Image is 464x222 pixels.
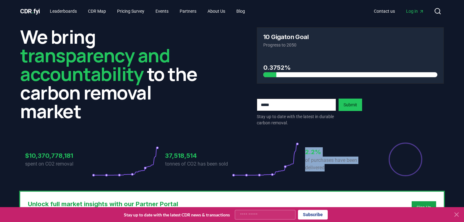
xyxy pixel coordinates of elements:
[20,7,40,16] a: CDR.fyi
[231,6,250,17] a: Blog
[369,6,400,17] a: Contact us
[32,7,34,15] span: .
[203,6,230,17] a: About Us
[339,99,362,111] button: Submit
[388,142,423,177] div: Percentage of sales delivered
[45,6,82,17] a: Leaderboards
[369,6,429,17] nav: Main
[165,160,232,168] p: tonnes of CO2 has been sold
[263,34,309,40] h3: 10 Gigaton Goal
[412,201,436,214] button: Sign Up
[45,6,250,17] nav: Main
[257,113,336,126] p: Stay up to date with the latest in durable carbon removal.
[83,6,111,17] a: CDR Map
[28,199,242,209] h3: Unlock full market insights with our Partner Portal
[25,160,92,168] p: spent on CO2 removal
[263,63,437,72] h3: 0.3752%
[112,6,149,17] a: Pricing Survey
[417,204,431,211] a: Sign Up
[20,42,170,87] span: transparency and accountability
[20,7,40,15] span: CDR fyi
[151,6,173,17] a: Events
[165,151,232,160] h3: 37,518,514
[20,27,207,120] h2: We bring to the carbon removal market
[401,6,429,17] a: Log in
[406,8,424,14] span: Log in
[263,42,437,48] p: Progress to 2050
[175,6,201,17] a: Partners
[305,157,372,171] p: of purchases have been delivered
[25,151,92,160] h3: $10,370,778,181
[305,147,372,157] h3: 2.2%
